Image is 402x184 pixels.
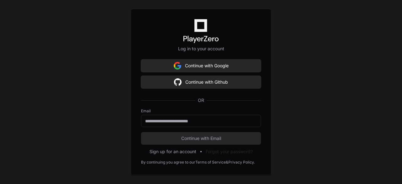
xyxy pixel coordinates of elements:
[195,97,207,103] span: OR
[206,148,253,155] button: Forgot your password?
[149,148,196,155] button: Sign up for an account
[141,132,261,145] button: Continue with Email
[226,160,228,165] div: &
[141,59,261,72] button: Continue with Google
[195,160,226,165] a: Terms of Service
[141,160,195,165] div: By continuing you agree to our
[174,59,181,72] img: Sign in with google
[141,46,261,52] p: Log in to your account
[141,109,261,114] label: Email
[174,76,182,88] img: Sign in with google
[228,160,255,165] a: Privacy Policy.
[141,76,261,88] button: Continue with Github
[141,135,261,142] span: Continue with Email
